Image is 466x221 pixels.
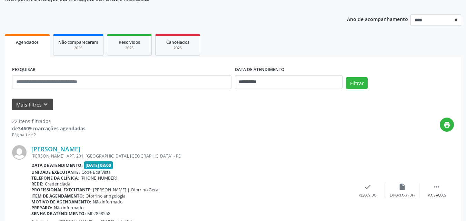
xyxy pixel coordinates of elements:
[45,181,70,187] span: Credenciada
[84,161,113,169] span: [DATE] 08:00
[364,183,371,191] i: check
[12,99,53,111] button: Mais filtroskeyboard_arrow_down
[347,14,408,23] p: Ano de acompanhamento
[427,193,446,198] div: Mais ações
[235,64,285,75] label: DATA DE ATENDIMENTO
[93,187,159,193] span: [PERSON_NAME] | Otorrino Geral
[31,187,92,193] b: Profissional executante:
[42,101,49,108] i: keyboard_arrow_down
[58,39,98,45] span: Não compareceram
[93,199,122,205] span: Não informado
[160,46,195,51] div: 2025
[31,211,86,217] b: Senha de atendimento:
[54,205,83,211] span: Não informado
[31,153,350,159] div: [PERSON_NAME], APT. 201, [GEOGRAPHIC_DATA], [GEOGRAPHIC_DATA] - PE
[12,145,27,160] img: img
[398,183,406,191] i: insert_drive_file
[359,193,376,198] div: Resolvido
[86,193,126,199] span: Otorrinolaringologia
[16,39,39,45] span: Agendados
[31,199,91,205] b: Motivo de agendamento:
[12,118,86,125] div: 22 itens filtrados
[119,39,140,45] span: Resolvidos
[112,46,147,51] div: 2025
[346,77,368,89] button: Filtrar
[31,193,84,199] b: Item de agendamento:
[440,118,454,132] button: print
[31,175,79,181] b: Telefone da clínica:
[31,181,43,187] b: Rede:
[12,132,86,138] div: Página 1 de 2
[81,169,111,175] span: Cope Boa Vista
[18,125,86,132] strong: 34609 marcações agendadas
[87,211,110,217] span: M02858558
[12,64,36,75] label: PESQUISAR
[433,183,440,191] i: 
[31,205,52,211] b: Preparo:
[31,145,80,153] a: [PERSON_NAME]
[166,39,189,45] span: Cancelados
[12,125,86,132] div: de
[443,121,451,129] i: print
[58,46,98,51] div: 2025
[31,162,83,168] b: Data de atendimento:
[31,169,80,175] b: Unidade executante:
[80,175,117,181] span: [PHONE_NUMBER]
[390,193,415,198] div: Exportar (PDF)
